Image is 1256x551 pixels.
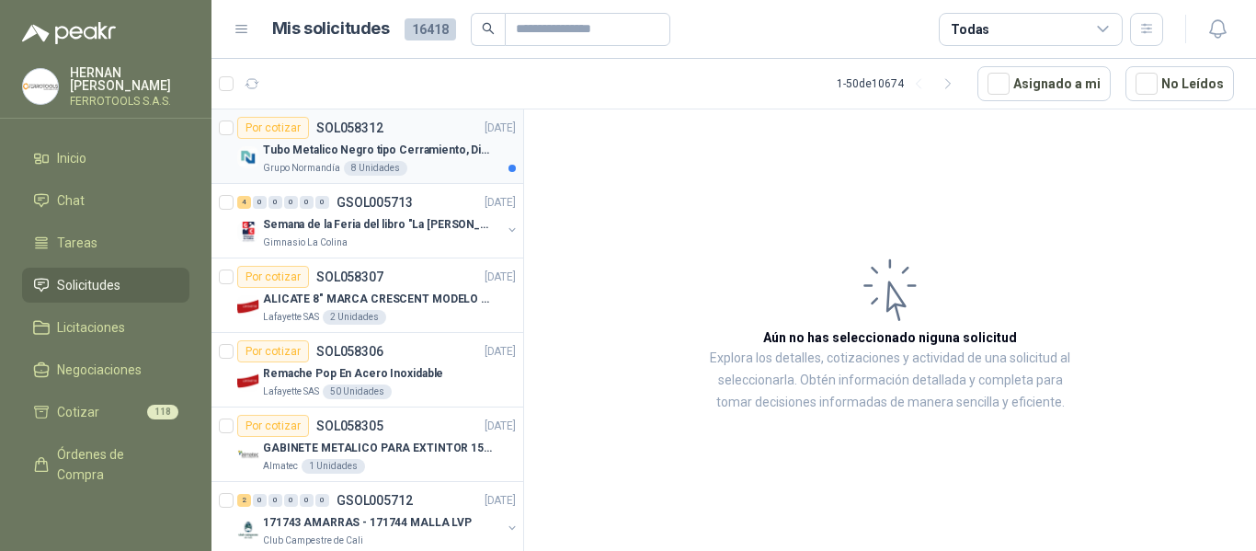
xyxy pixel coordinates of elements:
[977,66,1111,101] button: Asignado a mi
[951,19,989,40] div: Todas
[300,494,314,507] div: 0
[405,18,456,40] span: 16418
[485,120,516,137] p: [DATE]
[284,196,298,209] div: 0
[344,161,407,176] div: 8 Unidades
[237,221,259,243] img: Company Logo
[57,402,99,422] span: Cotizar
[22,499,189,534] a: Remisiones
[1125,66,1234,101] button: No Leídos
[263,161,340,176] p: Grupo Normandía
[147,405,178,419] span: 118
[237,370,259,392] img: Company Logo
[263,291,492,308] p: ALICATE 8" MARCA CRESCENT MODELO 38008tv
[263,365,443,383] p: Remache Pop En Acero Inoxidable
[22,395,189,430] a: Cotizar118
[237,494,251,507] div: 2
[22,268,189,303] a: Solicitudes
[485,269,516,286] p: [DATE]
[272,16,390,42] h1: Mis solicitudes
[263,534,363,548] p: Club Campestre de Cali
[211,333,523,408] a: Por cotizarSOL058306[DATE] Company LogoRemache Pop En Acero InoxidableLafayette SAS50 Unidades
[316,419,383,432] p: SOL058305
[316,270,383,283] p: SOL058307
[22,310,189,345] a: Licitaciones
[237,444,259,466] img: Company Logo
[70,96,189,107] p: FERROTOOLS S.A.S.
[57,444,172,485] span: Órdenes de Compra
[302,459,365,474] div: 1 Unidades
[237,117,309,139] div: Por cotizar
[57,190,85,211] span: Chat
[237,340,309,362] div: Por cotizar
[263,459,298,474] p: Almatec
[253,196,267,209] div: 0
[263,142,492,159] p: Tubo Metalico Negro tipo Cerramiento, Diametro 1-1/2", Espesor 2mm, Longitud 6m
[237,191,520,250] a: 4 0 0 0 0 0 GSOL005713[DATE] Company LogoSemana de la Feria del libro "La [PERSON_NAME]"Gimnasio ...
[57,148,86,168] span: Inicio
[70,66,189,92] p: HERNAN [PERSON_NAME]
[237,519,259,541] img: Company Logo
[316,121,383,134] p: SOL058312
[237,489,520,548] a: 2 0 0 0 0 0 GSOL005712[DATE] Company Logo171743 AMARRAS - 171744 MALLA LVPClub Campestre de Cali
[323,310,386,325] div: 2 Unidades
[482,22,495,35] span: search
[316,345,383,358] p: SOL058306
[300,196,314,209] div: 0
[263,440,492,457] p: GABINETE METALICO PARA EXTINTOR 15 LB
[237,146,259,168] img: Company Logo
[211,408,523,482] a: Por cotizarSOL058305[DATE] Company LogoGABINETE METALICO PARA EXTINTOR 15 LBAlmatec1 Unidades
[211,258,523,333] a: Por cotizarSOL058307[DATE] Company LogoALICATE 8" MARCA CRESCENT MODELO 38008tvLafayette SAS2 Uni...
[253,494,267,507] div: 0
[337,196,413,209] p: GSOL005713
[237,196,251,209] div: 4
[22,225,189,260] a: Tareas
[211,109,523,184] a: Por cotizarSOL058312[DATE] Company LogoTubo Metalico Negro tipo Cerramiento, Diametro 1-1/2", Esp...
[837,69,963,98] div: 1 - 50 de 10674
[323,385,392,399] div: 50 Unidades
[485,418,516,435] p: [DATE]
[485,194,516,212] p: [DATE]
[22,352,189,387] a: Negociaciones
[315,196,329,209] div: 0
[57,317,125,338] span: Licitaciones
[263,514,472,532] p: 171743 AMARRAS - 171744 MALLA LVP
[708,348,1072,414] p: Explora los detalles, cotizaciones y actividad de una solicitud al seleccionarla. Obtén informaci...
[237,266,309,288] div: Por cotizar
[263,385,319,399] p: Lafayette SAS
[237,295,259,317] img: Company Logo
[263,216,492,234] p: Semana de la Feria del libro "La [PERSON_NAME]"
[337,494,413,507] p: GSOL005712
[485,343,516,361] p: [DATE]
[763,327,1017,348] h3: Aún no has seleccionado niguna solicitud
[284,494,298,507] div: 0
[485,492,516,510] p: [DATE]
[57,360,142,380] span: Negociaciones
[263,235,348,250] p: Gimnasio La Colina
[263,310,319,325] p: Lafayette SAS
[57,233,97,253] span: Tareas
[22,22,116,44] img: Logo peakr
[22,141,189,176] a: Inicio
[57,275,120,295] span: Solicitudes
[22,437,189,492] a: Órdenes de Compra
[315,494,329,507] div: 0
[268,196,282,209] div: 0
[23,69,58,104] img: Company Logo
[268,494,282,507] div: 0
[22,183,189,218] a: Chat
[237,415,309,437] div: Por cotizar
